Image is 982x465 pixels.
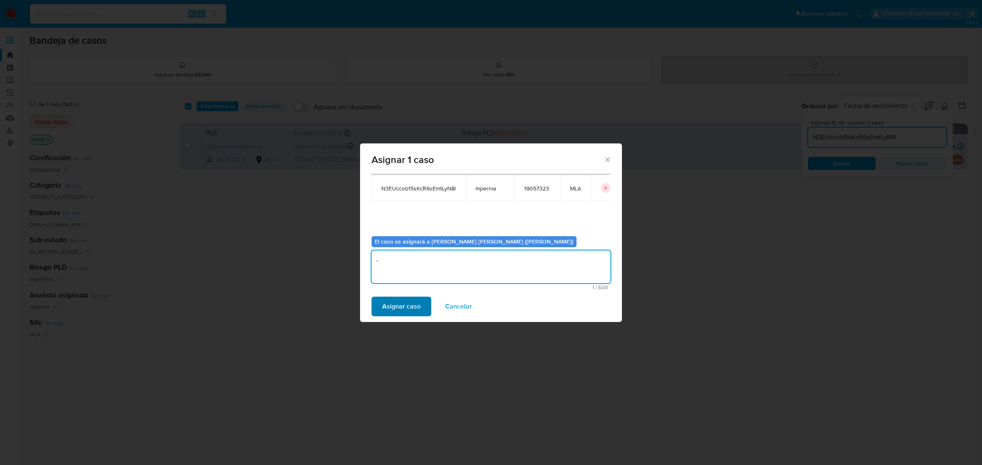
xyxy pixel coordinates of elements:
textarea: - [372,250,610,283]
div: assign-modal [360,143,622,322]
span: 19057323 [524,185,550,192]
span: N3EUccob15sKcR6sEmtLyN8l [381,185,456,192]
span: Máximo 500 caracteres [374,285,608,290]
span: Cancelar [445,297,472,315]
span: MLA [570,185,581,192]
button: Asignar caso [372,297,431,316]
button: Cerrar ventana [604,156,611,163]
span: Asignar caso [382,297,421,315]
button: icon-button [601,183,610,193]
button: Cancelar [435,297,482,316]
span: Asignar 1 caso [372,155,604,165]
b: El caso se asignará a [PERSON_NAME] [PERSON_NAME] ([PERSON_NAME]) [375,237,573,246]
span: mpernia [475,185,505,192]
